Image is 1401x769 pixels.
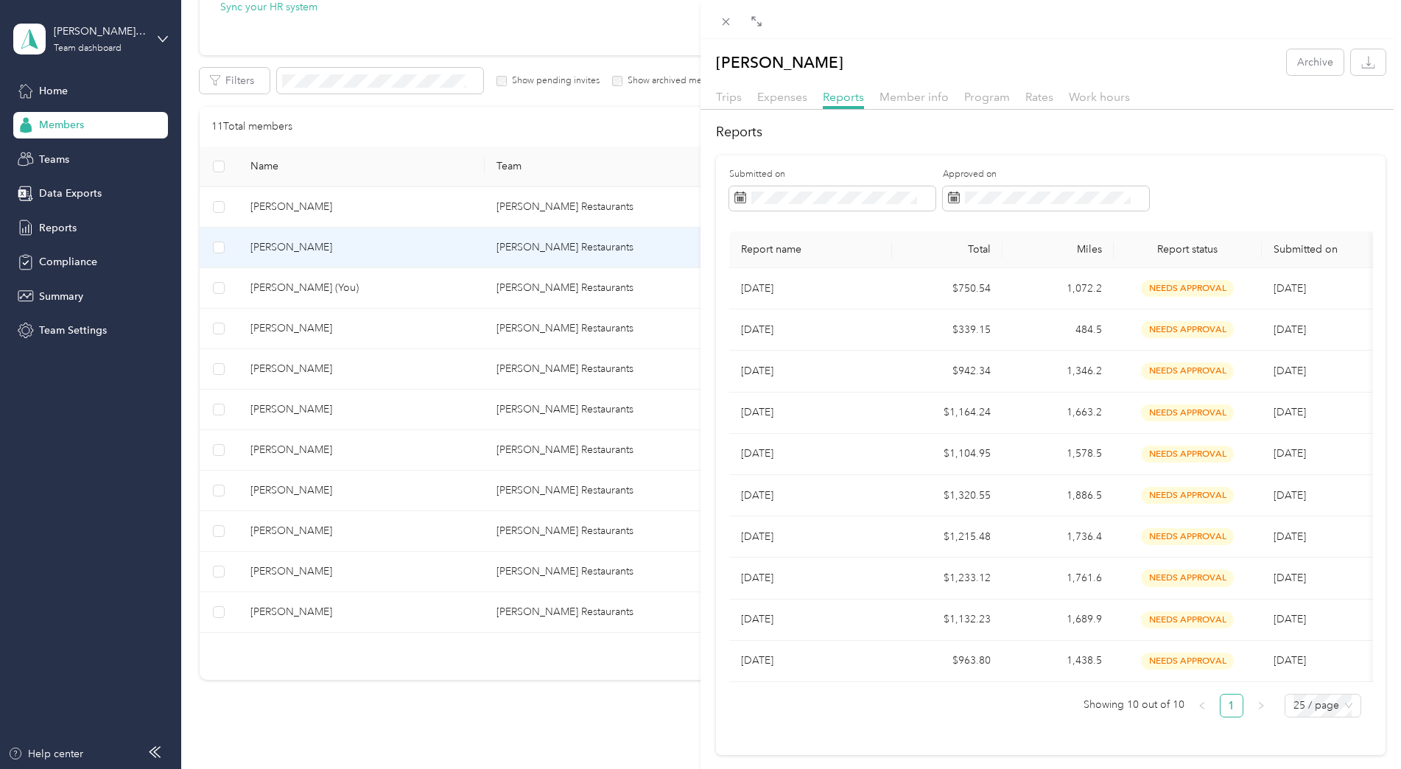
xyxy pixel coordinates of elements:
[964,90,1010,104] span: Program
[1190,694,1214,717] li: Previous Page
[1249,694,1273,717] button: right
[1257,701,1265,710] span: right
[716,122,1386,142] h2: Reports
[1141,528,1234,545] span: needs approval
[892,475,1003,516] td: $1,320.55
[741,529,880,545] p: [DATE]
[1287,49,1344,75] button: Archive
[741,611,880,628] p: [DATE]
[1221,695,1243,717] a: 1
[1319,687,1401,769] iframe: Everlance-gr Chat Button Frame
[741,281,880,297] p: [DATE]
[1003,434,1114,475] td: 1,578.5
[1003,393,1114,434] td: 1,663.2
[716,90,742,104] span: Trips
[1003,516,1114,558] td: 1,736.4
[1003,641,1114,682] td: 1,438.5
[729,168,935,181] label: Submitted on
[741,570,880,586] p: [DATE]
[1025,90,1053,104] span: Rates
[892,600,1003,641] td: $1,132.23
[1003,309,1114,351] td: 484.5
[1220,694,1243,717] li: 1
[879,90,949,104] span: Member info
[1126,243,1250,256] span: Report status
[1262,231,1373,268] th: Submitted on
[1274,323,1306,336] span: [DATE]
[741,322,880,338] p: [DATE]
[1274,530,1306,543] span: [DATE]
[1003,600,1114,641] td: 1,689.9
[1274,365,1306,377] span: [DATE]
[741,363,880,379] p: [DATE]
[1141,446,1234,463] span: needs approval
[1003,558,1114,599] td: 1,761.6
[1141,321,1234,338] span: needs approval
[1274,572,1306,584] span: [DATE]
[1141,569,1234,586] span: needs approval
[1198,701,1207,710] span: left
[892,641,1003,682] td: $963.80
[741,404,880,421] p: [DATE]
[741,653,880,669] p: [DATE]
[1274,447,1306,460] span: [DATE]
[1190,694,1214,717] button: left
[892,516,1003,558] td: $1,215.48
[892,309,1003,351] td: $339.15
[1249,694,1273,717] li: Next Page
[741,488,880,504] p: [DATE]
[1014,243,1102,256] div: Miles
[1084,694,1184,716] span: Showing 10 out of 10
[943,168,1149,181] label: Approved on
[1285,694,1361,717] div: Page Size
[904,243,991,256] div: Total
[1274,406,1306,418] span: [DATE]
[823,90,864,104] span: Reports
[716,49,843,75] p: [PERSON_NAME]
[892,558,1003,599] td: $1,233.12
[729,231,892,268] th: Report name
[1069,90,1130,104] span: Work hours
[892,393,1003,434] td: $1,164.24
[1141,653,1234,670] span: needs approval
[1274,654,1306,667] span: [DATE]
[1274,613,1306,625] span: [DATE]
[1293,695,1352,717] span: 25 / page
[1274,489,1306,502] span: [DATE]
[1003,268,1114,309] td: 1,072.2
[1141,487,1234,504] span: needs approval
[1003,475,1114,516] td: 1,886.5
[892,268,1003,309] td: $750.54
[741,446,880,462] p: [DATE]
[1141,404,1234,421] span: needs approval
[1274,282,1306,295] span: [DATE]
[757,90,807,104] span: Expenses
[892,351,1003,392] td: $942.34
[1003,351,1114,392] td: 1,346.2
[1141,611,1234,628] span: needs approval
[892,434,1003,475] td: $1,104.95
[1141,362,1234,379] span: needs approval
[1141,280,1234,297] span: needs approval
